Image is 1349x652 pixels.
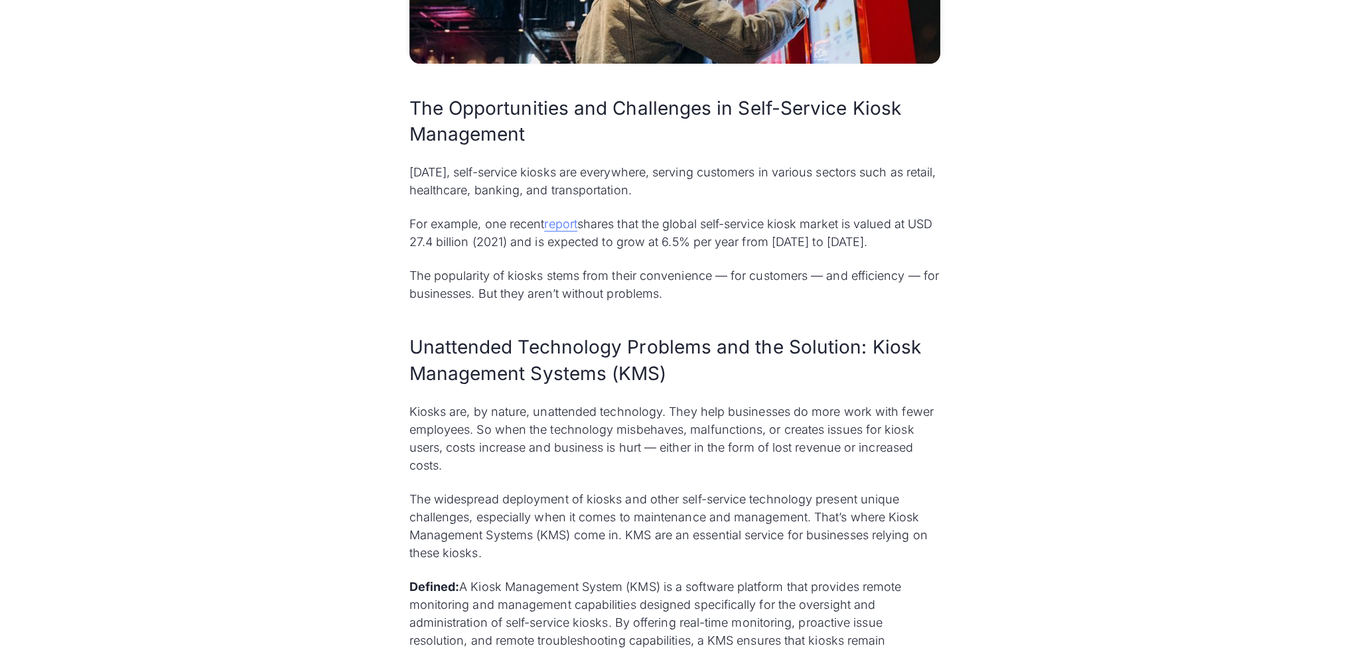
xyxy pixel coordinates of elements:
[409,267,940,302] p: The popularity of kiosks stems from their convenience — for customers — and efficiency — for busi...
[409,334,940,386] h2: Unattended Technology Problems and the Solution: Kiosk Management Systems (KMS)
[409,580,460,594] strong: Defined:
[409,163,940,199] p: [DATE], self-service kiosks are everywhere, serving customers in various sectors such as retail, ...
[409,96,940,147] h2: The Opportunities and Challenges in Self-Service Kiosk Management
[409,490,940,562] p: The widespread deployment of kiosks and other self-service technology present unique challenges, ...
[409,215,940,251] p: For example, one recent shares that the global self-service kiosk market is valued at USD 27.4 bi...
[544,217,577,231] a: report
[409,403,940,474] p: Kiosks are, by nature, unattended technology. They help businesses do more work with fewer employ...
